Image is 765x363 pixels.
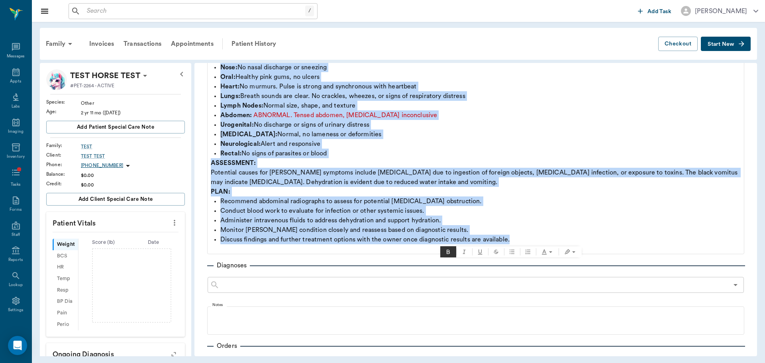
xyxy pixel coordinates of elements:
p: Patient Vitals [46,212,185,232]
label: Notes [212,302,223,308]
button: Add Task [635,4,675,18]
p: [PHONE_NUMBER] [81,162,123,169]
strong: Urogenital: [220,122,254,128]
div: Forms [10,207,22,213]
p: Normal size, shape, and texture [220,101,741,110]
div: Perio [53,319,78,330]
button: Text color [536,246,559,257]
strong: Heart: [220,83,239,90]
div: Score ( lb ) [78,239,129,246]
div: Phone : [46,161,81,168]
a: TEST [81,143,185,150]
div: Lookup [9,282,23,288]
p: Breath sounds are clear. No crackles, wheezes, or signs of respiratory distress [220,91,741,101]
p: Discuss findings and further treatment options with the owner once diagnostic results are available. [220,235,741,244]
div: Pain [53,307,78,319]
button: Open [730,279,741,290]
p: Diagnoses [214,261,250,270]
a: TEST TEST [81,153,185,160]
div: Tasks [11,182,21,188]
strong: Lungs: [220,93,240,99]
span: Italic (⌃I) [456,246,472,257]
strong: Nose: [220,64,237,71]
div: Weight [53,239,78,250]
button: Text highlight [559,246,582,257]
a: Patient History [227,34,281,53]
div: Temp [53,273,78,285]
div: HR [53,262,78,273]
div: $0.00 [81,181,185,188]
div: Appts [10,78,21,84]
div: [PERSON_NAME] [695,6,747,16]
button: Add client Special Care Note [46,193,185,206]
div: Other [81,100,185,107]
p: Orders [214,341,240,351]
p: Ongoing diagnosis [46,343,185,363]
div: Age : [46,108,81,115]
div: Open Intercom Messenger [8,336,27,355]
button: [PERSON_NAME] [675,4,765,18]
p: No signs of parasites or blood [220,149,741,158]
button: Bold [440,246,456,257]
button: Underline [472,246,488,257]
div: Resp [53,285,78,296]
div: Date [128,239,178,246]
p: Normal, no lameness or deformities [220,130,741,139]
button: Close drawer [37,3,53,19]
p: TEST HORSE TEST [70,69,140,82]
strong: Oral: [220,74,235,80]
button: Checkout [658,37,698,51]
button: Bulleted list [504,246,520,257]
a: Invoices [84,34,119,53]
span: ABNORMAL. Tensed abdomen, [MEDICAL_DATA] inconclusive [253,112,437,118]
div: Credit : [46,180,81,187]
div: Inventory [7,154,25,160]
p: No murmurs. Pulse is strong and synchronous with heartbeat [220,82,741,91]
p: Potential causes for [PERSON_NAME] symptoms include [MEDICAL_DATA] due to ingestion of foreign ob... [211,158,741,187]
button: Ordered list [520,246,536,257]
p: Conduct blood work to evaluate for infection or other systemic issues. [220,206,741,216]
strong: Neurological: [220,141,261,147]
button: more [168,216,181,230]
strong: Rectal: [220,150,241,157]
div: Imaging [8,129,24,135]
p: Monitor [PERSON_NAME] condition closely and reassess based on diagnostic results. [220,225,741,235]
p: Alert and responsive [220,139,741,149]
p: No discharge or signs of urinary distress [220,120,741,130]
span: Ordered list (⌃⇧9) [520,246,536,257]
span: Underline (⌃U) [472,246,488,257]
div: / [305,6,314,16]
button: Italic [456,246,472,257]
input: Search [84,6,305,17]
strong: Lymph Nodes: [220,102,263,109]
img: Profile Image [46,69,67,90]
div: Labs [12,104,20,110]
span: Strikethrough (⌃D) [488,246,504,257]
strong: PLAN: [211,188,230,195]
p: Administer intravenous fluids to address dehydration and support hydration. [220,216,741,225]
div: Species : [46,98,81,106]
strong: Abdomen: [220,112,252,118]
strong: ASSESSMENT: [211,160,256,166]
button: Start New [701,37,751,51]
a: Transactions [119,34,166,53]
a: Appointments [166,34,218,53]
p: #PET-2264 - ACTIVE [70,82,114,89]
div: Family : [46,142,81,149]
span: Add patient Special Care Note [77,123,154,131]
p: Healthy pink gums, no ulcers [220,72,741,82]
div: 2 yr 11 mo ([DATE]) [81,109,185,116]
div: BCS [53,250,78,262]
span: Bulleted list (⌃⇧8) [504,246,520,257]
div: $0.00 [81,172,185,179]
div: Family [41,34,80,53]
div: BP Dia [53,296,78,308]
div: Staff [12,232,20,238]
div: Settings [8,307,24,313]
